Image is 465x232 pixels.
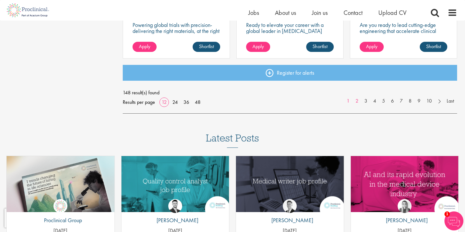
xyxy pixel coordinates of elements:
[133,22,220,40] p: Powering global trials with precision-delivering the right materials, at the right time, every time.
[306,42,334,52] a: Shortlist
[361,97,370,105] a: 3
[267,199,313,228] a: George Watson [PERSON_NAME]
[381,216,428,224] p: [PERSON_NAME]
[351,156,459,212] img: AI and Its Impact on the Medical Device Industry | Proclinical
[7,156,115,217] img: Proclinical: Life sciences hiring trends report 2025
[397,97,406,105] a: 7
[123,88,457,97] span: 148 result(s) found
[168,199,182,213] img: Joshua Godden
[344,9,363,17] a: Contact
[123,97,155,107] span: Results per page
[378,9,406,17] a: Upload CV
[379,97,388,105] a: 5
[39,216,82,224] p: Proclinical Group
[420,42,447,52] a: Shortlist
[152,216,198,224] p: [PERSON_NAME]
[39,199,82,228] a: Proclinical Group Proclinical Group
[152,199,198,228] a: Joshua Godden [PERSON_NAME]
[193,42,220,52] a: Shortlist
[344,97,353,105] a: 1
[236,156,344,212] a: Link to a post
[121,156,229,212] a: Link to a post
[248,9,259,17] a: Jobs
[53,199,67,213] img: Proclinical Group
[360,22,447,40] p: Are you ready to lead cutting-edge engineering that accelerate clinical breakthroughs in biotech?
[246,22,334,52] p: Ready to elevate your career with a global leader in [MEDICAL_DATA] care? Join us as a Senior Fie...
[252,43,264,50] span: Apply
[283,199,297,213] img: George Watson
[444,211,463,230] img: Chatbot
[246,42,270,52] a: Apply
[312,9,328,17] a: Join us
[121,156,229,212] img: quality control analyst job profile
[370,97,379,105] a: 4
[366,43,377,50] span: Apply
[206,133,259,148] h3: Latest Posts
[351,156,459,212] a: Link to a post
[236,156,344,212] img: Medical writer job profile
[443,97,457,105] a: Last
[414,97,424,105] a: 9
[193,99,203,105] a: 48
[388,97,397,105] a: 6
[381,199,428,228] a: Hannah Burke [PERSON_NAME]
[133,42,157,52] a: Apply
[423,97,435,105] a: 10
[360,42,384,52] a: Apply
[267,216,313,224] p: [PERSON_NAME]
[123,65,457,81] a: Register for alerts
[159,99,169,105] a: 12
[406,97,415,105] a: 8
[275,9,296,17] a: About us
[170,99,180,105] a: 24
[398,199,412,213] img: Hannah Burke
[7,156,115,212] a: Link to a post
[139,43,150,50] span: Apply
[352,97,362,105] a: 2
[181,99,191,105] a: 36
[444,211,450,217] span: 1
